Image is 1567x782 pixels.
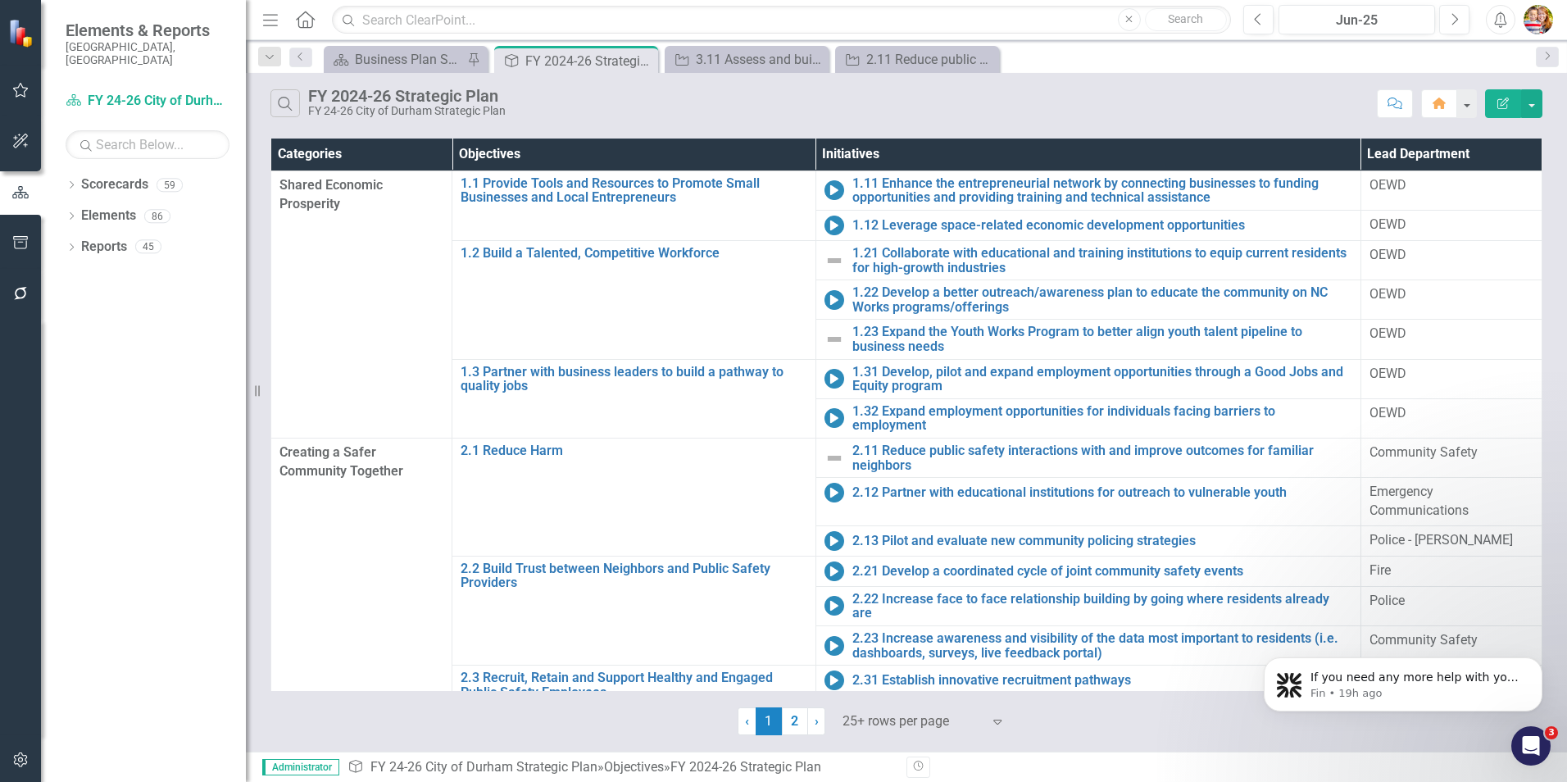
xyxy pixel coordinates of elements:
[852,443,1352,472] a: 2.11 Reduce public safety interactions with and improve outcomes for familiar neighbors
[852,218,1352,233] a: 1.12 Leverage space-related economic development opportunities
[1369,484,1469,518] span: Emergency Communications
[852,631,1352,660] a: 2.23 Increase awareness and visibility of the data most important to residents (i.e. dashboards, ...
[452,241,816,360] td: Double-Click to Edit Right Click for Context Menu
[815,626,1360,666] td: Double-Click to Edit Right Click for Context Menu
[1168,12,1203,25] span: Search
[81,238,127,257] a: Reports
[81,207,136,225] a: Elements
[452,359,816,438] td: Double-Click to Edit Right Click for Context Menu
[328,49,463,70] a: Business Plan Status Update
[815,320,1360,359] td: Double-Click to Edit Right Click for Context Menu
[66,20,229,40] span: Elements & Reports
[824,561,844,581] img: In Progress
[347,758,894,777] div: » »
[1145,8,1227,31] button: Search
[815,586,1360,625] td: Double-Click to Edit Right Click for Context Menu
[461,561,807,590] a: 2.2 Build Trust between Neighbors and Public Safety Providers
[461,176,807,205] a: 1.1 Provide Tools and Resources to Promote Small Businesses and Local Entrepreneurs
[8,19,37,48] img: ClearPoint Strategy
[157,178,183,192] div: 59
[1360,320,1542,359] td: Double-Click to Edit
[370,759,597,775] a: FY 24-26 City of Durham Strategic Plan
[824,408,844,428] img: In Progress
[669,49,824,70] a: 3.11 Assess and build innovative pathways that facilitate equitable community engagement
[815,359,1360,398] td: Double-Click to Edit Right Click for Context Menu
[815,241,1360,280] td: Double-Click to Edit Right Click for Context Menu
[696,49,824,70] div: 3.11 Assess and build innovative pathways that facilitate equitable community engagement
[815,713,819,729] span: ›
[852,592,1352,621] a: 2.22 Increase face to face relationship building by going where residents already are
[1284,11,1429,30] div: Jun-25
[1360,241,1542,280] td: Double-Click to Edit
[815,478,1360,526] td: Double-Click to Edit Right Click for Context Menu
[815,525,1360,556] td: Double-Click to Edit Right Click for Context Menu
[1511,726,1551,766] iframe: Intercom live chat
[66,40,229,67] small: [GEOGRAPHIC_DATA], [GEOGRAPHIC_DATA]
[670,759,821,775] div: FY 2024-26 Strategic Plan
[1369,177,1406,193] span: OEWD
[1369,325,1406,341] span: OEWD
[461,365,807,393] a: 1.3 Partner with business leaders to build a pathway to quality jobs
[604,759,664,775] a: Objectives
[866,49,995,70] div: 2.11 Reduce public safety interactions with and improve outcomes for familiar neighbors
[1369,562,1391,578] span: Fire
[852,404,1352,433] a: 1.32 Expand employment opportunities for individuals facing barriers to employment
[1360,525,1542,556] td: Double-Click to Edit
[1360,438,1542,477] td: Double-Click to Edit
[1524,5,1553,34] img: Shari Metcalfe
[1360,556,1542,586] td: Double-Click to Edit
[815,280,1360,320] td: Double-Click to Edit Right Click for Context Menu
[452,438,816,556] td: Double-Click to Edit Right Click for Context Menu
[144,209,170,223] div: 86
[1369,286,1406,302] span: OEWD
[745,713,749,729] span: ‹
[824,596,844,616] img: In Progress
[815,438,1360,477] td: Double-Click to Edit Right Click for Context Menu
[1369,532,1513,548] span: Police - [PERSON_NAME]
[66,92,229,111] a: FY 24-26 City of Durham Strategic Plan
[1369,216,1406,232] span: OEWD
[824,483,844,502] img: In Progress
[852,673,1352,688] a: 2.31 Establish innovative recruitment pathways
[824,671,844,690] img: In Progress
[852,365,1352,393] a: 1.31 Develop, pilot and expand employment opportunities through a Good Jobs and Equity program
[1360,170,1542,210] td: Double-Click to Edit
[461,246,807,261] a: 1.2 Build a Talented, Competitive Workforce
[852,485,1352,500] a: 2.12 Partner with educational institutions for outreach to vulnerable youth
[1369,247,1406,262] span: OEWD
[1369,405,1406,421] span: OEWD
[852,564,1352,579] a: 2.21 Develop a coordinated cycle of joint community safety events
[1360,359,1542,398] td: Double-Click to Edit
[824,448,844,468] img: Not Defined
[66,130,229,159] input: Search Below...
[824,180,844,200] img: In Progress
[452,170,816,240] td: Double-Click to Edit Right Click for Context Menu
[1369,444,1478,460] span: Community Safety
[852,285,1352,314] a: 1.22 Develop a better outreach/awareness plan to educate the community on NC Works programs/offer...
[1360,398,1542,438] td: Double-Click to Edit
[271,170,452,438] td: Double-Click to Edit
[1360,586,1542,625] td: Double-Click to Edit
[1545,726,1558,739] span: 3
[461,443,807,458] a: 2.1 Reduce Harm
[852,176,1352,205] a: 1.11 Enhance the entrepreneurial network by connecting businesses to funding opportunities and pr...
[1360,280,1542,320] td: Double-Click to Edit
[815,666,1360,696] td: Double-Click to Edit Right Click for Context Menu
[355,49,463,70] div: Business Plan Status Update
[452,556,816,665] td: Double-Click to Edit Right Click for Context Menu
[824,216,844,235] img: In Progress
[824,636,844,656] img: In Progress
[815,211,1360,241] td: Double-Click to Edit Right Click for Context Menu
[815,556,1360,586] td: Double-Click to Edit Right Click for Context Menu
[1369,593,1405,608] span: Police
[1369,366,1406,381] span: OEWD
[815,398,1360,438] td: Double-Click to Edit Right Click for Context Menu
[262,759,339,775] span: Administrator
[839,49,995,70] a: 2.11 Reduce public safety interactions with and improve outcomes for familiar neighbors
[135,240,161,254] div: 45
[824,251,844,271] img: Not Defined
